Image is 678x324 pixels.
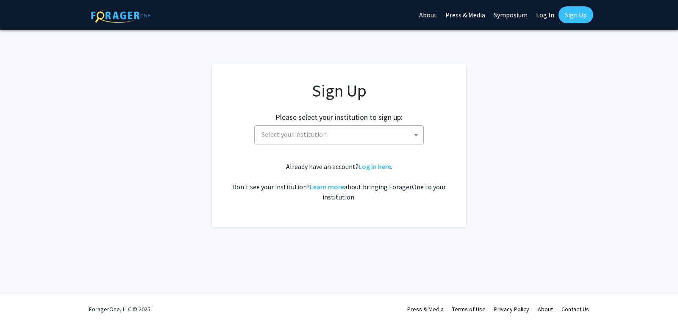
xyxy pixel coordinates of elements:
a: Learn more about bringing ForagerOne to your institution [310,183,344,191]
h1: Sign Up [229,80,449,101]
a: Sign Up [559,6,593,23]
a: Log in here [358,162,391,171]
a: Contact Us [561,305,589,313]
img: ForagerOne Logo [91,8,150,23]
a: Privacy Policy [494,305,529,313]
a: Terms of Use [452,305,486,313]
h2: Please select your institution to sign up: [275,113,403,122]
span: Select your institution [261,130,327,138]
div: ForagerOne, LLC © 2025 [89,294,150,324]
span: Select your institution [254,125,424,144]
a: About [538,305,553,313]
div: Already have an account? . Don't see your institution? about bringing ForagerOne to your institut... [229,161,449,202]
span: Select your institution [258,126,423,143]
a: Press & Media [407,305,444,313]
